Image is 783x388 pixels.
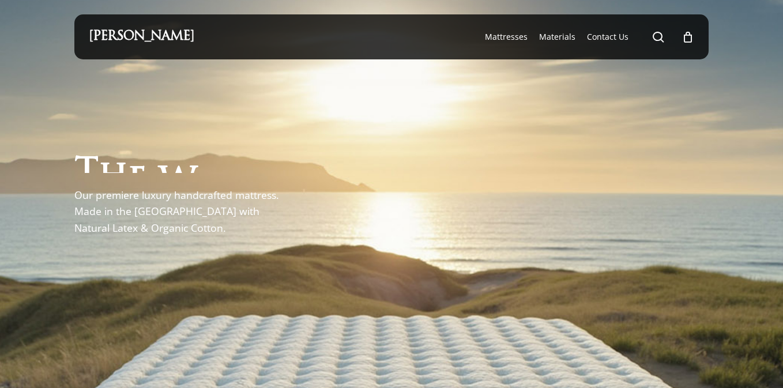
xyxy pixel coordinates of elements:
[479,14,694,59] nav: Main Menu
[197,171,211,206] span: i
[539,31,575,42] span: Materials
[74,157,99,192] span: T
[539,31,575,43] a: Materials
[89,31,194,43] a: [PERSON_NAME]
[587,31,628,43] a: Contact Us
[99,160,128,195] span: h
[74,138,340,173] h1: The Windsor
[128,163,147,198] span: e
[159,167,197,202] span: W
[485,31,528,42] span: Mattresses
[682,31,694,43] a: Cart
[587,31,628,42] span: Contact Us
[74,187,291,236] p: Our premiere luxury handcrafted mattress. Made in the [GEOGRAPHIC_DATA] with Natural Latex & Orga...
[485,31,528,43] a: Mattresses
